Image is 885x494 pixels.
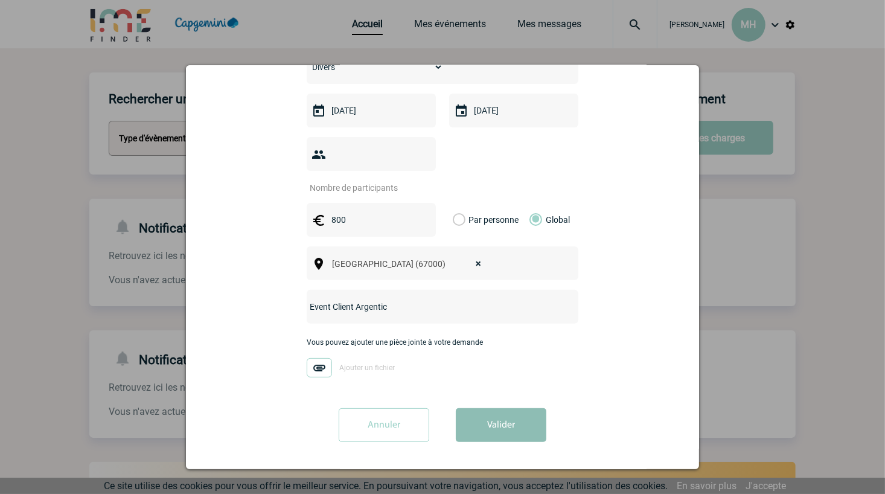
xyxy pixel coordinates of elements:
[339,364,395,372] span: Ajouter un fichier
[476,255,481,272] span: ×
[307,180,420,196] input: Nombre de participants
[456,408,546,442] button: Valider
[327,255,493,272] span: Strasbourg (67000)
[529,203,537,237] label: Global
[471,103,554,118] input: Date de fin
[339,408,429,442] input: Annuler
[307,338,578,347] p: Vous pouvez ajouter une pièce jointe à votre demande
[307,299,546,315] input: Nom de l'événement
[328,103,412,118] input: Date de début
[328,212,412,228] input: Budget HT
[453,203,466,237] label: Par personne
